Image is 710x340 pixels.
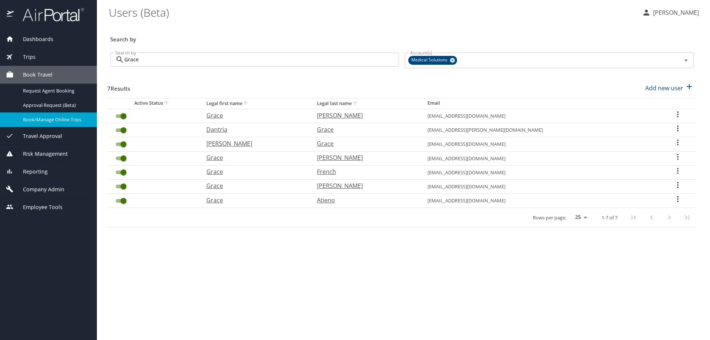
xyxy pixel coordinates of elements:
[14,132,62,140] span: Travel Approval
[107,80,130,93] h3: 7 Results
[163,100,170,107] button: sort
[14,185,64,193] span: Company Admin
[109,1,636,24] h1: Users (Beta)
[206,196,302,205] p: Grace
[242,100,250,107] button: sort
[317,139,413,148] p: Grace
[422,194,659,208] td: [EMAIL_ADDRESS][DOMAIN_NAME]
[200,98,311,109] th: Legal first name
[14,7,84,22] img: airportal-logo.png
[14,203,62,211] span: Employee Tools
[422,179,659,193] td: [EMAIL_ADDRESS][DOMAIN_NAME]
[422,98,659,109] th: Email
[110,31,694,44] h3: Search by
[422,123,659,137] td: [EMAIL_ADDRESS][PERSON_NAME][DOMAIN_NAME]
[317,167,413,176] p: French
[107,98,200,109] th: Active Status
[422,137,659,151] td: [EMAIL_ADDRESS][DOMAIN_NAME]
[569,212,590,223] select: rows per page
[206,153,302,162] p: Grace
[23,116,88,123] span: Book/Manage Online Trips
[352,100,359,107] button: sort
[124,53,399,67] input: Search by name or email
[645,84,683,92] p: Add new user
[206,111,302,120] p: Grace
[408,56,452,64] span: Medical Solutions
[317,125,413,134] p: Grace
[14,53,35,61] span: Trips
[7,7,14,22] img: icon-airportal.png
[206,139,302,148] p: [PERSON_NAME]
[14,150,68,158] span: Risk Management
[206,167,302,176] p: Grace
[602,215,618,220] p: 1-7 of 7
[651,8,699,17] p: [PERSON_NAME]
[317,196,413,205] p: Atieno
[23,87,88,94] span: Request Agent Booking
[14,168,48,176] span: Reporting
[642,80,697,96] button: Add new user
[533,215,566,220] p: Rows per page:
[206,125,302,134] p: Dantria
[107,98,697,228] table: User Search Table
[14,71,53,79] span: Book Travel
[206,181,302,190] p: Grace
[317,153,413,162] p: [PERSON_NAME]
[317,181,413,190] p: [PERSON_NAME]
[311,98,422,109] th: Legal last name
[317,111,413,120] p: [PERSON_NAME]
[422,165,659,179] td: [EMAIL_ADDRESS][DOMAIN_NAME]
[422,151,659,165] td: [EMAIL_ADDRESS][DOMAIN_NAME]
[23,102,88,109] span: Approval Request (Beta)
[681,55,691,65] button: Open
[422,109,659,123] td: [EMAIL_ADDRESS][DOMAIN_NAME]
[408,56,457,65] div: Medical Solutions
[14,35,53,43] span: Dashboards
[639,6,702,19] button: [PERSON_NAME]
